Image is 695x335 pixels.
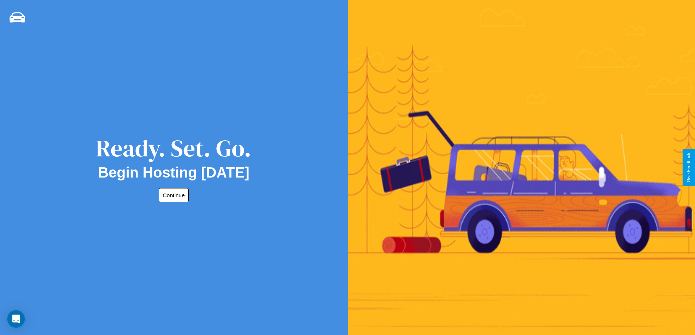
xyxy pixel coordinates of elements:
button: Continue [159,188,189,202]
div: Ready. Set. Go. [96,132,251,164]
div: Open Intercom Messenger [7,310,25,328]
div: Give Feedback [686,153,691,182]
h2: Begin Hosting [DATE] [98,164,250,181]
